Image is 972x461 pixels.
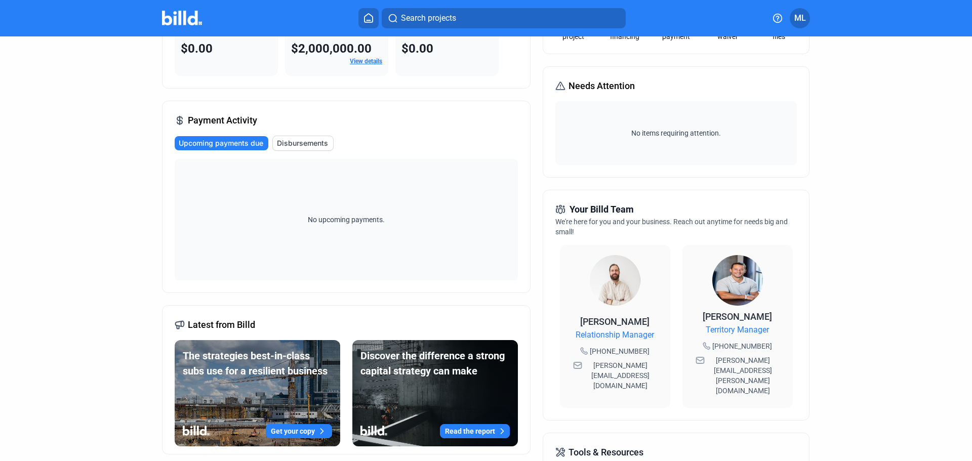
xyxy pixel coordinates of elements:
button: Get your copy [266,424,332,438]
span: No items requiring attention. [559,128,792,138]
span: [PERSON_NAME][EMAIL_ADDRESS][PERSON_NAME][DOMAIN_NAME] [707,355,780,396]
img: Billd Company Logo [162,11,202,25]
span: Territory Manager [706,324,769,336]
span: No upcoming payments. [301,215,391,225]
div: The strategies best-in-class subs use for a resilient business [183,348,332,379]
span: Disbursements [277,138,328,148]
span: [PERSON_NAME] [580,316,650,327]
button: ML [790,8,810,28]
button: Search projects [382,8,626,28]
span: $0.00 [181,41,213,56]
span: Needs Attention [569,79,635,93]
span: [PHONE_NUMBER] [712,341,772,351]
a: View details [350,58,382,65]
img: Relationship Manager [590,255,640,306]
span: $2,000,000.00 [291,41,372,56]
span: Payment Activity [188,113,257,128]
span: Tools & Resources [569,445,643,459]
span: ML [794,12,806,24]
span: Search projects [401,12,456,24]
button: Disbursements [272,136,334,151]
span: We're here for you and your business. Reach out anytime for needs big and small! [555,218,788,236]
span: Your Billd Team [570,202,634,217]
span: Relationship Manager [576,329,654,341]
span: [PHONE_NUMBER] [590,346,650,356]
img: Territory Manager [712,255,763,306]
button: Upcoming payments due [175,136,268,150]
span: Upcoming payments due [179,138,263,148]
span: [PERSON_NAME] [703,311,772,322]
span: $0.00 [401,41,433,56]
span: [PERSON_NAME][EMAIL_ADDRESS][DOMAIN_NAME] [584,360,657,391]
button: Read the report [440,424,510,438]
span: Latest from Billd [188,318,255,332]
div: Discover the difference a strong capital strategy can make [360,348,510,379]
